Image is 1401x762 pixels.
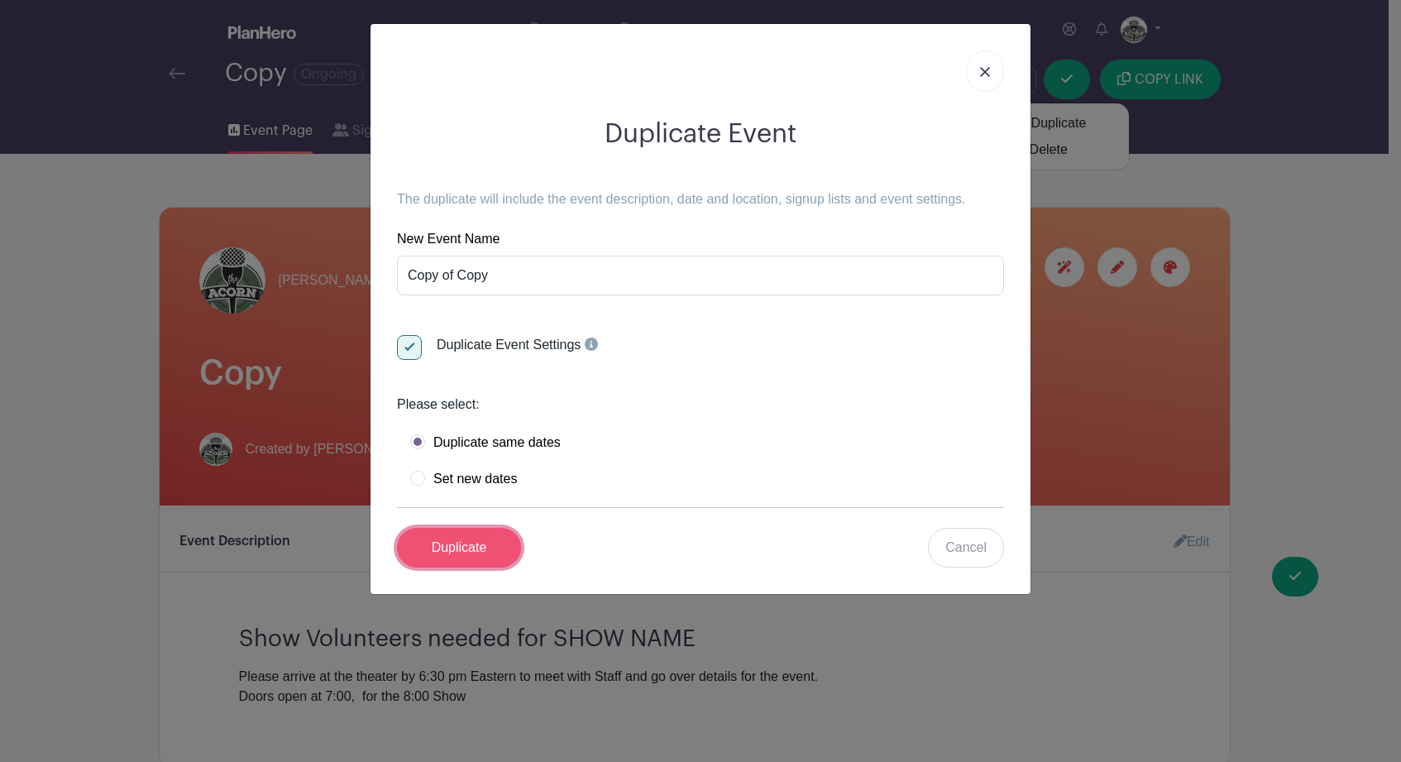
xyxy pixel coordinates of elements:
[410,434,561,451] label: Duplicate same dates
[928,528,1004,568] a: Cancel
[397,395,1004,415] div: Please select:
[980,67,990,77] img: close_button-5f87c8562297e5c2d7936805f587ecaba9071eb48480494691a3f1689db116b3.svg
[397,118,1004,150] h2: Duplicate Event
[397,528,521,568] input: Duplicate
[410,471,517,487] label: Set new dates
[397,189,1004,209] p: The duplicate will include the event description, date and location, signup lists and event setti...
[397,229,500,249] label: New Event Name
